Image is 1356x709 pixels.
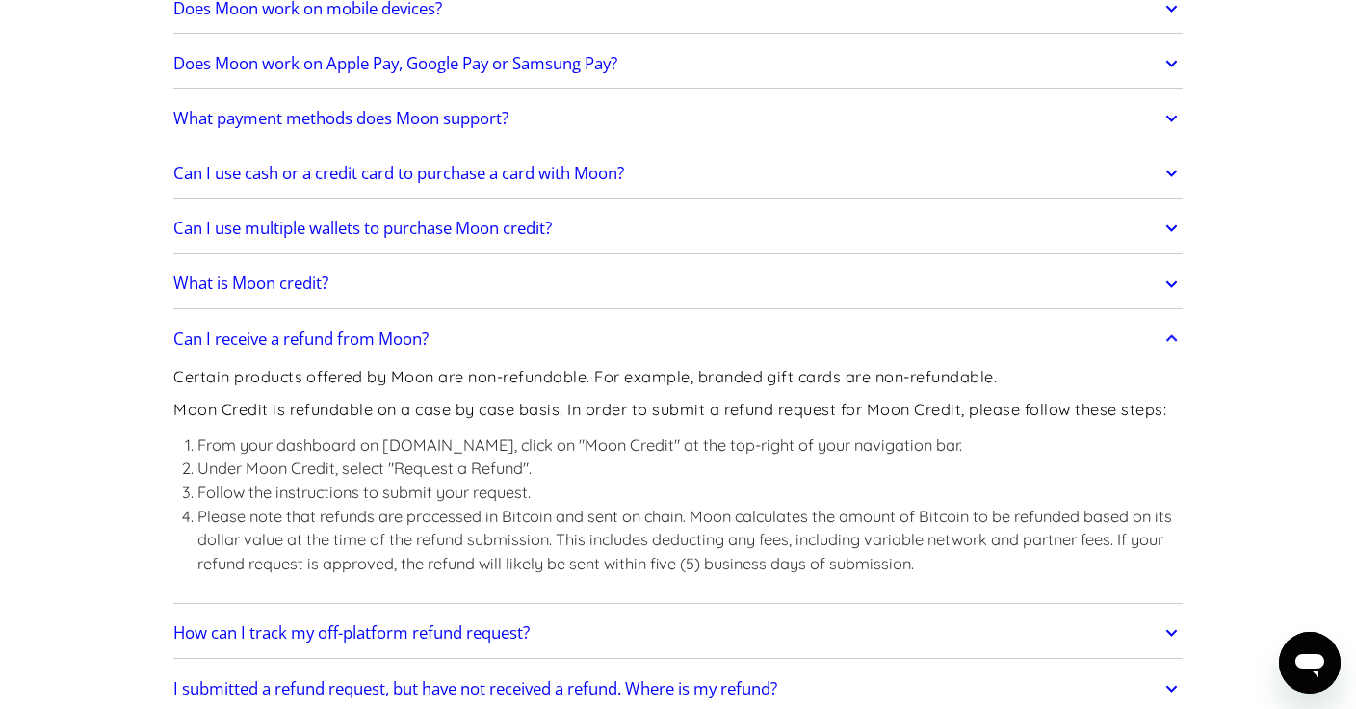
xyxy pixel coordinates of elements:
[197,505,1183,576] li: Please note that refunds are processed in Bitcoin and sent on chain. Moon calculates the amount o...
[173,109,508,128] h2: What payment methods does Moon support?
[173,669,1183,709] a: I submitted a refund request, but have not received a refund. Where is my refund?
[197,481,1183,505] li: Follow the instructions to submit your request.
[173,274,328,293] h2: What is Moon credit?
[173,164,624,183] h2: Can I use cash or a credit card to purchase a card with Moon?
[173,43,1183,84] a: Does Moon work on Apple Pay, Google Pay or Samsung Pay?
[173,98,1183,139] a: What payment methods does Moon support?
[173,329,429,349] h2: Can I receive a refund from Moon?
[197,433,1183,458] li: From your dashboard on [DOMAIN_NAME], click on "Moon Credit" at the top-right of your navigation ...
[173,264,1183,304] a: What is Moon credit?
[173,54,617,73] h2: Does Moon work on Apple Pay, Google Pay or Samsung Pay?
[173,208,1183,249] a: Can I use multiple wallets to purchase Moon credit?
[173,398,1183,422] p: Moon Credit is refundable on a case by case basis. In order to submit a refund request for Moon C...
[173,365,1183,389] p: Certain products offered by Moon are non-refundable. For example, branded gift cards are non-refu...
[173,153,1183,194] a: Can I use cash or a credit card to purchase a card with Moon?
[197,457,1183,481] li: Under Moon Credit, select "Request a Refund".
[173,613,1183,653] a: How can I track my off-platform refund request?
[173,319,1183,359] a: Can I receive a refund from Moon?
[1279,632,1341,694] iframe: Button to launch messaging window
[173,679,777,698] h2: I submitted a refund request, but have not received a refund. Where is my refund?
[173,623,530,643] h2: How can I track my off-platform refund request?
[173,219,552,238] h2: Can I use multiple wallets to purchase Moon credit?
